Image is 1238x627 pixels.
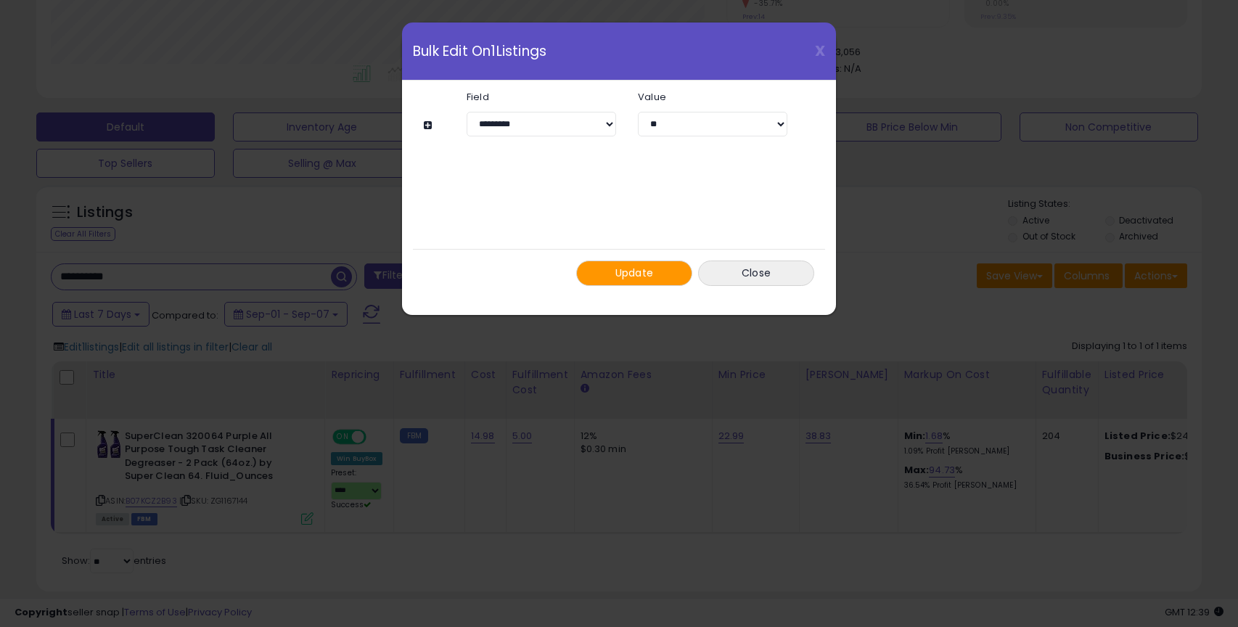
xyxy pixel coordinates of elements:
span: Bulk Edit On 1 Listings [413,44,546,58]
button: Close [698,261,814,286]
span: X [815,41,825,61]
label: Field [456,92,627,102]
label: Value [627,92,798,102]
span: Update [615,266,654,280]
